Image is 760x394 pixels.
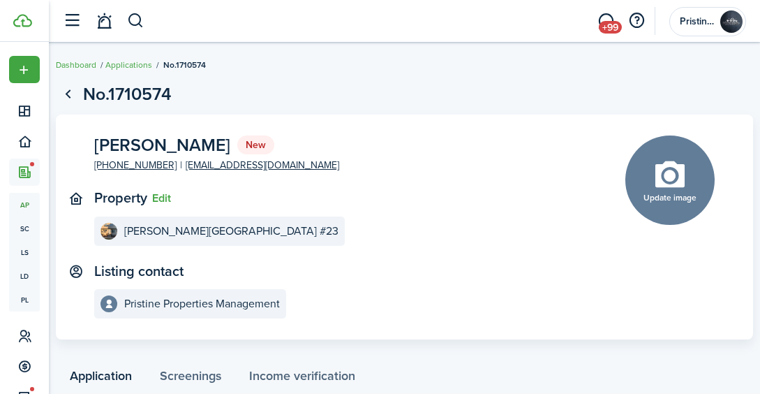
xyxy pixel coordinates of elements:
h1: No.1710574 [83,81,172,108]
a: Dashboard [56,59,96,71]
button: Open resource center [625,9,648,33]
a: Applications [105,59,152,71]
e-details-info-title: Pristine Properties Management [124,298,280,310]
text-item: Property [94,190,147,206]
button: Edit [152,192,171,205]
span: [PERSON_NAME] [94,136,230,154]
a: Notifications [91,3,117,39]
button: Search [127,9,144,33]
span: Pristine Properties Management [680,17,715,27]
a: Go back [56,82,80,106]
span: No.1710574 [163,59,206,71]
span: +99 [599,21,622,34]
text-item: Listing contact [94,263,184,279]
e-details-info-title: [PERSON_NAME][GEOGRAPHIC_DATA] #23 [124,225,338,238]
img: Pristine Properties Management [720,10,743,33]
button: Open menu [9,56,40,83]
button: Update image [625,136,715,225]
a: [EMAIL_ADDRESS][DOMAIN_NAME] [186,158,339,173]
a: pl [9,288,40,312]
a: sc [9,217,40,240]
a: [PHONE_NUMBER] [94,158,177,173]
img: Pheasant Glen Town House #23 [100,223,117,240]
a: ap [9,193,40,217]
status: New [237,136,274,155]
img: TenantCloud [13,14,32,27]
a: Messaging [593,3,619,39]
button: Open sidebar [59,8,85,34]
a: ld [9,264,40,288]
a: ls [9,240,40,264]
